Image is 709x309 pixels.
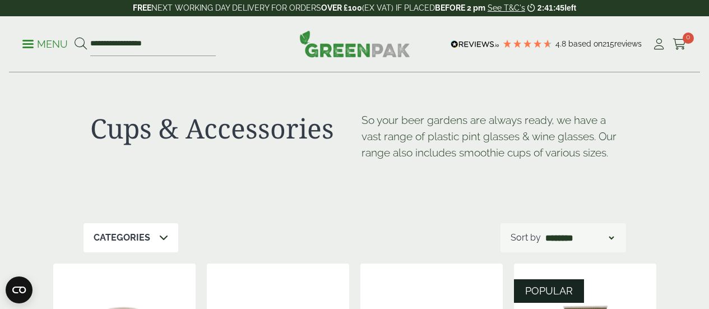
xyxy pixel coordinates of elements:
[94,231,150,245] p: Categories
[652,39,666,50] i: My Account
[511,231,541,245] p: Sort by
[299,30,410,57] img: GreenPak Supplies
[555,39,568,48] span: 4.8
[564,3,576,12] span: left
[435,3,485,12] strong: BEFORE 2 pm
[603,39,614,48] span: 215
[683,33,694,44] span: 0
[614,39,642,48] span: reviews
[90,112,348,145] h1: Cups & Accessories
[502,39,553,49] div: 4.79 Stars
[362,112,619,160] p: So your beer gardens are always ready, we have a vast range of plastic pint glasses & wine glasse...
[673,39,687,50] i: Cart
[22,38,68,49] a: Menu
[543,231,616,245] select: Shop order
[525,285,573,297] span: POPULAR
[537,3,564,12] span: 2:41:45
[451,40,499,48] img: REVIEWS.io
[6,276,33,303] button: Open CMP widget
[22,38,68,51] p: Menu
[673,36,687,53] a: 0
[133,3,151,12] strong: FREE
[488,3,525,12] a: See T&C's
[321,3,362,12] strong: OVER £100
[568,39,603,48] span: Based on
